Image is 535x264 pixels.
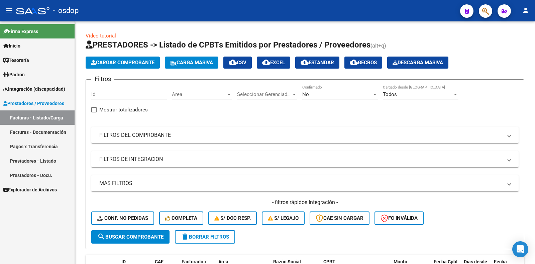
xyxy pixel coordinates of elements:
[3,100,64,107] span: Prestadores / Proveedores
[383,91,397,97] span: Todos
[99,156,503,163] mat-panel-title: FILTROS DE INTEGRACION
[97,215,148,221] span: Conf. no pedidas
[181,234,229,240] span: Borrar Filtros
[97,234,164,240] span: Buscar Comprobante
[91,127,519,143] mat-expansion-panel-header: FILTROS DEL COMPROBANTE
[3,85,65,93] span: Integración (discapacidad)
[302,91,309,97] span: No
[387,57,448,69] app-download-masive: Descarga masiva de comprobantes (adjuntos)
[522,6,530,14] mat-icon: person
[381,215,418,221] span: FC Inválida
[86,57,160,69] button: Cargar Comprobante
[99,180,503,187] mat-panel-title: MAS FILTROS
[262,60,285,66] span: EXCEL
[344,57,382,69] button: Gecros
[91,60,154,66] span: Cargar Comprobante
[229,60,246,66] span: CSV
[3,71,25,78] span: Padrón
[91,74,114,84] h3: Filtros
[91,230,170,244] button: Buscar Comprobante
[91,199,519,206] h4: - filtros rápidos Integración -
[86,33,116,39] a: Video tutorial
[53,3,79,18] span: - osdop
[214,215,251,221] span: S/ Doc Resp.
[257,57,290,69] button: EXCEL
[175,230,235,244] button: Borrar Filtros
[387,57,448,69] button: Descarga Masiva
[310,211,369,225] button: CAE SIN CARGAR
[301,58,309,66] mat-icon: cloud_download
[99,106,148,114] span: Mostrar totalizadores
[350,58,358,66] mat-icon: cloud_download
[165,215,197,221] span: Completa
[223,57,252,69] button: CSV
[512,241,528,257] div: Open Intercom Messenger
[99,131,503,139] mat-panel-title: FILTROS DEL COMPROBANTE
[170,60,213,66] span: Carga Masiva
[172,91,226,97] span: Area
[208,211,257,225] button: S/ Doc Resp.
[3,42,20,50] span: Inicio
[3,57,29,64] span: Tesorería
[229,58,237,66] mat-icon: cloud_download
[3,28,38,35] span: Firma Express
[301,60,334,66] span: Estandar
[5,6,13,14] mat-icon: menu
[370,42,386,49] span: (alt+q)
[374,211,424,225] button: FC Inválida
[262,58,270,66] mat-icon: cloud_download
[350,60,377,66] span: Gecros
[86,40,370,50] span: PRESTADORES -> Listado de CPBTs Emitidos por Prestadores / Proveedores
[316,215,363,221] span: CAE SIN CARGAR
[3,186,57,193] span: Explorador de Archivos
[159,211,203,225] button: Completa
[268,215,299,221] span: S/ legajo
[97,233,105,241] mat-icon: search
[237,91,291,97] span: Seleccionar Gerenciador
[91,151,519,167] mat-expansion-panel-header: FILTROS DE INTEGRACION
[393,60,443,66] span: Descarga Masiva
[91,175,519,191] mat-expansion-panel-header: MAS FILTROS
[165,57,218,69] button: Carga Masiva
[262,211,305,225] button: S/ legajo
[295,57,339,69] button: Estandar
[91,211,154,225] button: Conf. no pedidas
[181,233,189,241] mat-icon: delete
